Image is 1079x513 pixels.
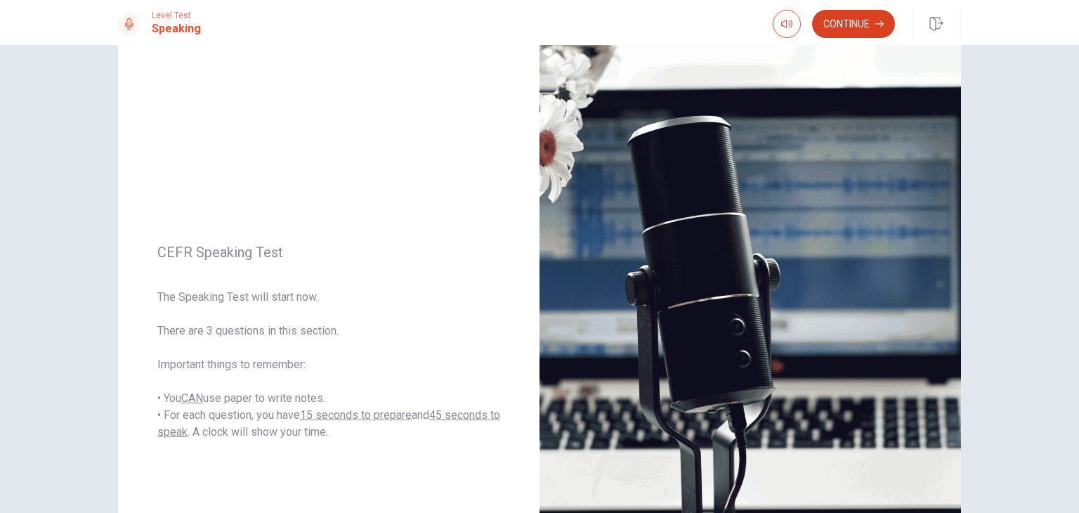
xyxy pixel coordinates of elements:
[812,10,895,38] button: Continue
[181,391,203,405] u: CAN
[157,244,500,261] span: CEFR Speaking Test
[152,20,201,37] h1: Speaking
[300,408,412,422] u: 15 seconds to prepare
[157,289,500,441] span: The Speaking Test will start now. There are 3 questions in this section. Important things to reme...
[152,11,201,20] span: Level Test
